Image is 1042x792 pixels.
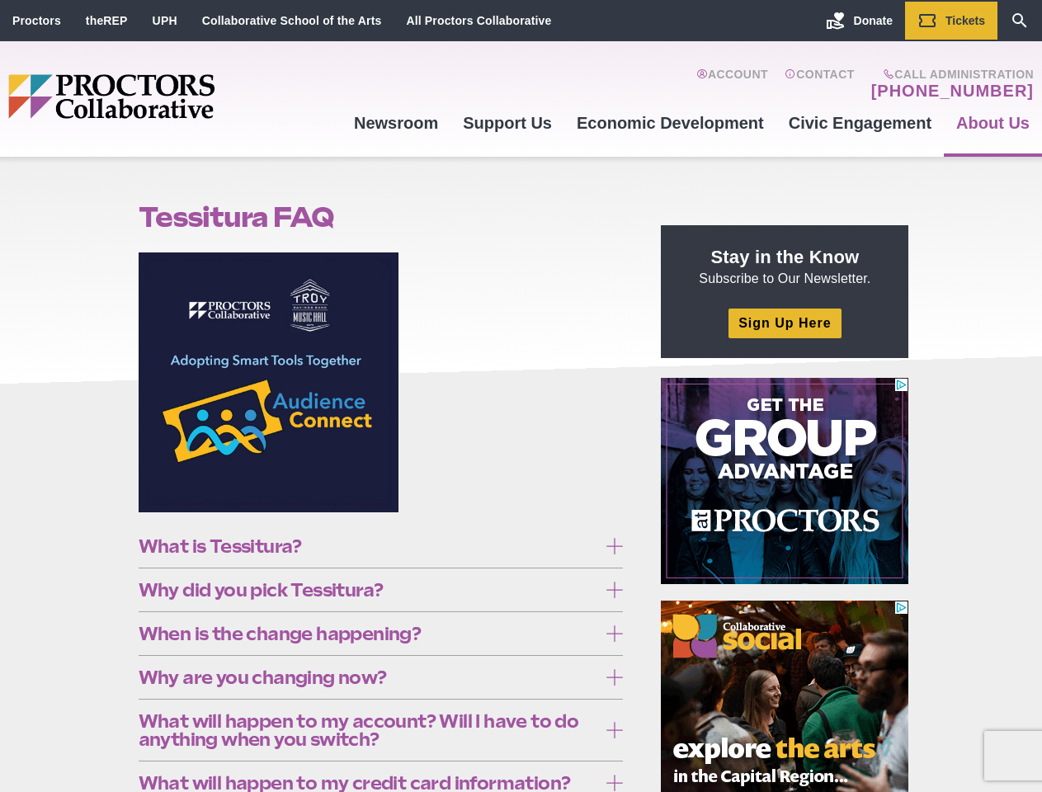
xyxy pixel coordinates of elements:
[785,68,855,101] a: Contact
[12,14,61,27] a: Proctors
[153,14,177,27] a: UPH
[8,74,342,119] img: Proctors logo
[139,581,598,599] span: Why did you pick Tessitura?
[728,309,841,337] a: Sign Up Here
[450,101,564,145] a: Support Us
[342,101,450,145] a: Newsroom
[866,68,1034,81] span: Call Administration
[871,81,1034,101] a: [PHONE_NUMBER]
[139,668,598,686] span: Why are you changing now?
[139,537,598,555] span: What is Tessitura?
[945,14,985,27] span: Tickets
[997,2,1042,40] a: Search
[661,378,908,584] iframe: Advertisement
[139,774,598,792] span: What will happen to my credit card information?
[139,625,598,643] span: When is the change happening?
[905,2,997,40] a: Tickets
[854,14,893,27] span: Donate
[86,14,128,27] a: theREP
[711,247,860,267] strong: Stay in the Know
[139,201,624,233] h1: Tessitura FAQ
[681,245,889,288] p: Subscribe to Our Newsletter.
[202,14,382,27] a: Collaborative School of the Arts
[944,101,1042,145] a: About Us
[696,68,768,101] a: Account
[139,712,598,748] span: What will happen to my account? Will I have to do anything when you switch?
[564,101,776,145] a: Economic Development
[813,2,905,40] a: Donate
[406,14,551,27] a: All Proctors Collaborative
[776,101,944,145] a: Civic Engagement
